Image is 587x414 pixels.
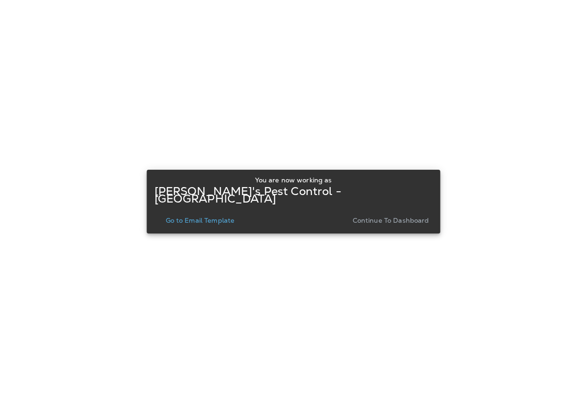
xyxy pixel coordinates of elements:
p: [PERSON_NAME]'s Pest Control - [GEOGRAPHIC_DATA] [154,188,433,203]
button: Continue to Dashboard [349,214,433,227]
p: You are now working as [255,176,332,184]
p: Continue to Dashboard [353,217,429,224]
p: Go to Email Template [166,217,235,224]
button: Go to Email Template [162,214,239,227]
